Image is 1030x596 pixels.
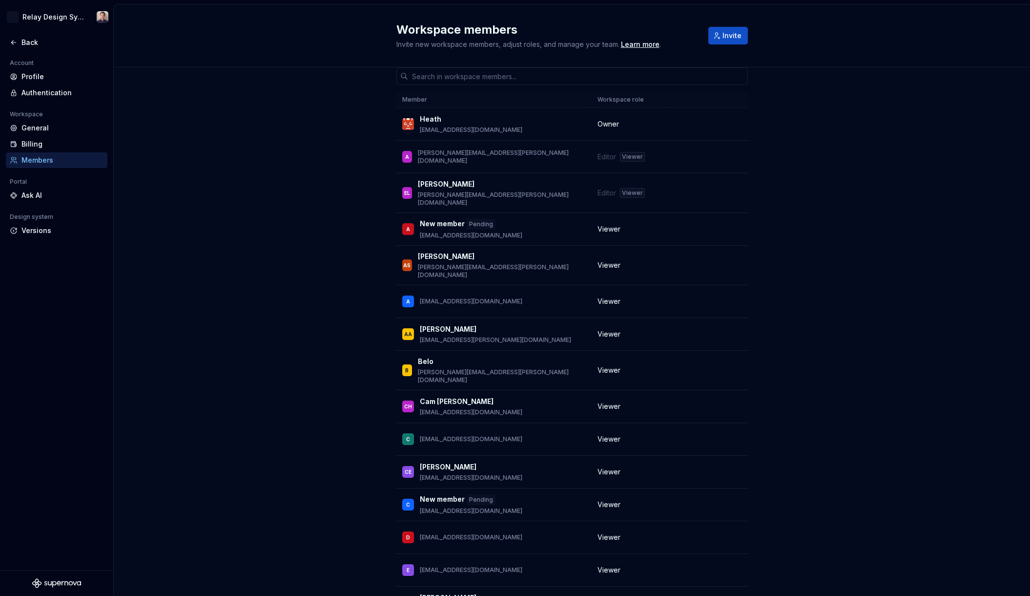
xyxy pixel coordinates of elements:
div: EL [404,188,410,198]
span: Viewer [597,402,620,411]
p: [EMAIL_ADDRESS][DOMAIN_NAME] [420,232,522,239]
th: Member [396,92,592,108]
a: Profile [6,69,107,85]
div: A [405,152,409,162]
p: [EMAIL_ADDRESS][DOMAIN_NAME] [420,435,522,443]
p: [PERSON_NAME][EMAIL_ADDRESS][PERSON_NAME][DOMAIN_NAME] [418,263,586,279]
div: C [406,500,410,510]
div: Pending [467,494,495,505]
div: Portal [6,176,31,188]
div: Viewer [620,152,645,162]
button: ARelay Design SystemBobby Tan [2,6,111,28]
span: Editor [597,152,616,162]
span: Viewer [597,297,620,306]
div: A [406,224,410,234]
p: [EMAIL_ADDRESS][DOMAIN_NAME] [420,408,522,416]
a: Learn more [621,40,659,49]
div: Authentication [21,88,103,98]
div: D [406,532,410,542]
img: Heath [402,118,414,130]
span: Viewer [597,500,620,510]
span: Invite [722,31,742,41]
div: General [21,123,103,133]
span: Viewer [597,434,620,444]
p: [PERSON_NAME] [420,324,476,334]
span: Viewer [597,532,620,542]
p: [PERSON_NAME][EMAIL_ADDRESS][PERSON_NAME][DOMAIN_NAME] [418,149,586,165]
div: A [406,297,410,306]
div: Versions [21,226,103,235]
p: New member [420,494,465,505]
a: Billing [6,136,107,152]
p: Heath [420,114,441,124]
div: Members [21,155,103,165]
p: [EMAIL_ADDRESS][DOMAIN_NAME] [420,126,522,134]
p: [PERSON_NAME] [418,179,474,189]
span: Viewer [597,224,620,234]
p: [EMAIL_ADDRESS][DOMAIN_NAME] [420,298,522,305]
span: Owner [597,119,619,129]
div: Ask AI [21,191,103,200]
div: Profile [21,72,103,82]
p: Belo [418,357,433,366]
a: Ask AI [6,188,107,203]
a: Back [6,35,107,50]
div: AS [403,260,411,270]
span: Viewer [597,565,620,575]
svg: Supernova Logo [32,578,81,588]
p: [PERSON_NAME][EMAIL_ADDRESS][PERSON_NAME][DOMAIN_NAME] [418,368,586,384]
div: Account [6,57,38,69]
span: Viewer [597,260,620,270]
img: Bobby Tan [97,11,108,23]
p: [EMAIL_ADDRESS][DOMAIN_NAME] [420,533,522,541]
span: Viewer [597,329,620,339]
span: Viewer [597,467,620,477]
div: Viewer [620,188,645,198]
p: [PERSON_NAME] [418,252,474,261]
div: CH [404,402,412,411]
p: [EMAIL_ADDRESS][DOMAIN_NAME] [420,474,522,482]
button: Invite [708,27,748,44]
p: [PERSON_NAME] [420,462,476,472]
span: . [619,41,661,48]
span: Invite new workspace members, adjust roles, and manage your team. [396,40,619,48]
a: Versions [6,223,107,238]
div: Design system [6,211,57,223]
a: General [6,120,107,136]
div: B [405,365,409,375]
span: Editor [597,188,616,198]
a: Authentication [6,85,107,101]
th: Workspace role [592,92,666,108]
div: Pending [467,219,495,230]
input: Search in workspace members... [408,67,748,85]
div: Back [21,38,103,47]
p: [EMAIL_ADDRESS][PERSON_NAME][DOMAIN_NAME] [420,336,571,344]
p: [EMAIL_ADDRESS][DOMAIN_NAME] [420,566,522,574]
h2: Workspace members [396,22,697,38]
div: Workspace [6,108,47,120]
div: C [406,434,410,444]
p: [PERSON_NAME][EMAIL_ADDRESS][PERSON_NAME][DOMAIN_NAME] [418,191,586,207]
div: AA [404,329,412,339]
p: [EMAIL_ADDRESS][DOMAIN_NAME] [420,507,522,515]
p: Cam [PERSON_NAME] [420,397,494,406]
div: CE [405,467,412,477]
p: New member [420,219,465,230]
div: A [7,11,19,23]
span: Viewer [597,365,620,375]
div: E [407,565,410,575]
a: Members [6,152,107,168]
div: Billing [21,139,103,149]
div: Relay Design System [22,12,85,22]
